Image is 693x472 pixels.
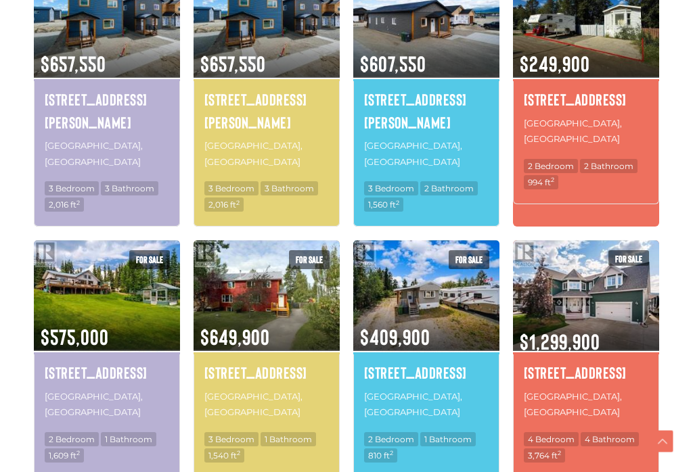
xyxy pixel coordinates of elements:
[513,238,659,352] img: 5 GEM PLACE, Whitehorse, Yukon
[390,449,393,456] sup: 2
[524,114,648,149] p: [GEOGRAPHIC_DATA], [GEOGRAPHIC_DATA]
[364,181,418,195] span: 3 Bedroom
[524,361,648,384] a: [STREET_ADDRESS]
[364,432,418,446] span: 2 Bedroom
[129,250,170,269] span: For sale
[353,33,499,78] span: $607,550
[45,137,169,171] p: [GEOGRAPHIC_DATA], [GEOGRAPHIC_DATA]
[45,361,169,384] a: [STREET_ADDRESS]
[524,175,558,189] span: 994 ft
[204,432,259,446] span: 3 Bedroom
[45,197,84,212] span: 2,016 ft
[45,88,169,133] a: [STREET_ADDRESS][PERSON_NAME]
[420,432,476,446] span: 1 Bathroom
[289,250,330,269] span: For sale
[513,314,659,352] span: $1,299,900
[353,306,499,351] span: $409,900
[194,306,340,351] span: $649,900
[194,238,340,352] img: 50 DIEPPE DRIVE, Whitehorse, Yukon
[551,176,554,183] sup: 2
[236,199,240,206] sup: 2
[364,197,403,212] span: 1,560 ft
[449,250,489,269] span: For sale
[204,448,244,463] span: 1,540 ft
[34,33,180,78] span: $657,550
[204,361,329,384] a: [STREET_ADDRESS]
[364,137,489,171] p: [GEOGRAPHIC_DATA], [GEOGRAPHIC_DATA]
[524,159,578,173] span: 2 Bedroom
[581,432,639,446] span: 4 Bathroom
[101,432,156,446] span: 1 Bathroom
[364,448,397,463] span: 810 ft
[45,387,169,422] p: [GEOGRAPHIC_DATA], [GEOGRAPHIC_DATA]
[420,181,478,195] span: 2 Bathroom
[261,432,316,446] span: 1 Bathroom
[204,137,329,171] p: [GEOGRAPHIC_DATA], [GEOGRAPHIC_DATA]
[396,199,399,206] sup: 2
[524,88,648,111] a: [STREET_ADDRESS]
[558,449,561,456] sup: 2
[76,449,80,456] sup: 2
[364,361,489,384] a: [STREET_ADDRESS]
[45,181,99,195] span: 3 Bedroom
[524,448,565,463] span: 3,764 ft
[237,449,240,456] sup: 2
[204,387,329,422] p: [GEOGRAPHIC_DATA], [GEOGRAPHIC_DATA]
[194,33,340,78] span: $657,550
[34,306,180,351] span: $575,000
[45,432,99,446] span: 2 Bedroom
[204,181,259,195] span: 3 Bedroom
[101,181,158,195] span: 3 Bathroom
[513,33,659,78] span: $249,900
[364,88,489,133] a: [STREET_ADDRESS][PERSON_NAME]
[364,387,489,422] p: [GEOGRAPHIC_DATA], [GEOGRAPHIC_DATA]
[76,199,80,206] sup: 2
[524,387,648,422] p: [GEOGRAPHIC_DATA], [GEOGRAPHIC_DATA]
[204,88,329,133] a: [STREET_ADDRESS][PERSON_NAME]
[353,238,499,352] img: 19 EAGLE PLACE, Whitehorse, Yukon
[580,159,638,173] span: 2 Bathroom
[34,238,180,352] img: 52 LAKEVIEW ROAD, Whitehorse South, Yukon
[608,250,649,265] span: For sale
[524,432,579,446] span: 4 Bedroom
[204,197,244,212] span: 2,016 ft
[261,181,318,195] span: 3 Bathroom
[45,448,84,463] span: 1,609 ft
